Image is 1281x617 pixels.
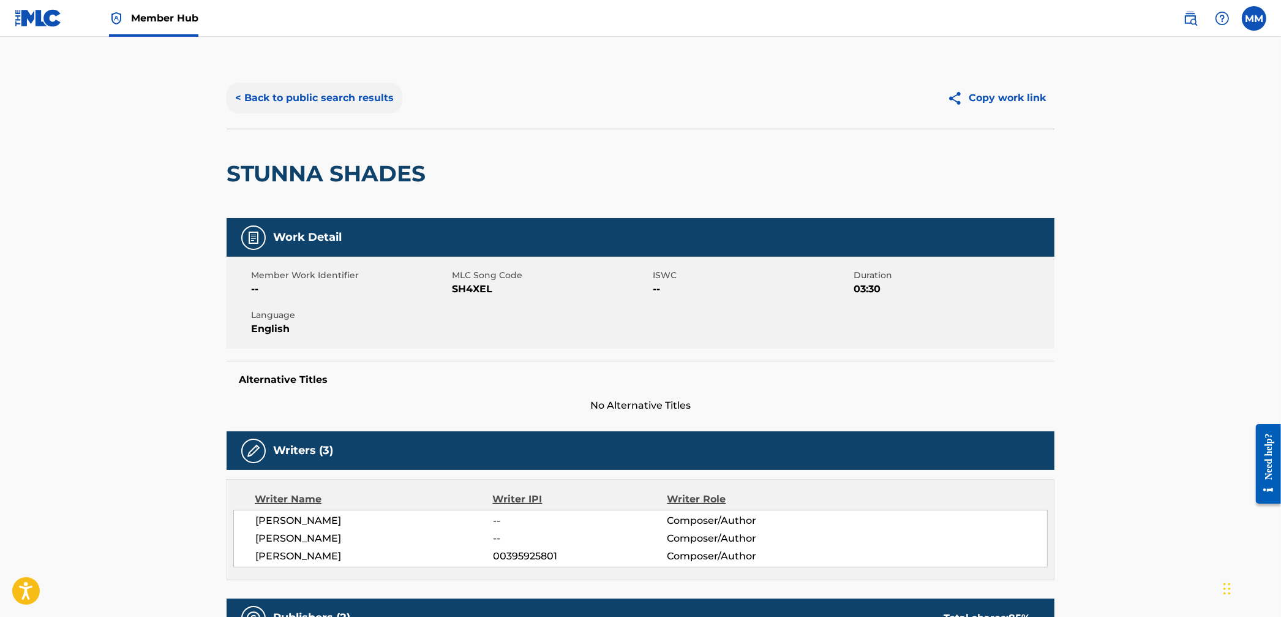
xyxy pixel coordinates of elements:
[653,269,851,282] span: ISWC
[493,549,667,564] span: 00395925801
[493,492,667,507] div: Writer IPI
[667,549,825,564] span: Composer/Author
[493,531,667,546] span: --
[227,83,402,113] button: < Back to public search results
[131,11,198,25] span: Member Hub
[493,513,667,528] span: --
[251,309,449,322] span: Language
[1220,558,1281,617] iframe: Chat Widget
[1242,6,1266,31] div: User Menu
[246,230,261,245] img: Work Detail
[1183,11,1198,26] img: search
[227,160,432,187] h2: STUNNA SHADES
[1247,414,1281,513] iframe: Resource Center
[1178,6,1203,31] a: Public Search
[939,83,1054,113] button: Copy work link
[251,282,449,297] span: --
[1210,6,1234,31] div: Help
[251,269,449,282] span: Member Work Identifier
[239,374,1042,386] h5: Alternative Titles
[246,444,261,458] img: Writers
[273,444,333,458] h5: Writers (3)
[854,282,1051,297] span: 03:30
[947,91,969,106] img: Copy work link
[667,492,825,507] div: Writer Role
[1223,570,1231,607] div: Drag
[1215,11,1230,26] img: help
[227,398,1054,413] span: No Alternative Titles
[452,269,650,282] span: MLC Song Code
[109,11,124,26] img: Top Rightsholder
[255,549,493,564] span: [PERSON_NAME]
[667,531,825,546] span: Composer/Author
[255,513,493,528] span: [PERSON_NAME]
[854,269,1051,282] span: Duration
[653,282,851,297] span: --
[255,492,493,507] div: Writer Name
[452,282,650,297] span: SH4XEL
[667,513,825,528] span: Composer/Author
[255,531,493,546] span: [PERSON_NAME]
[251,322,449,336] span: English
[273,230,342,244] h5: Work Detail
[15,9,62,27] img: MLC Logo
